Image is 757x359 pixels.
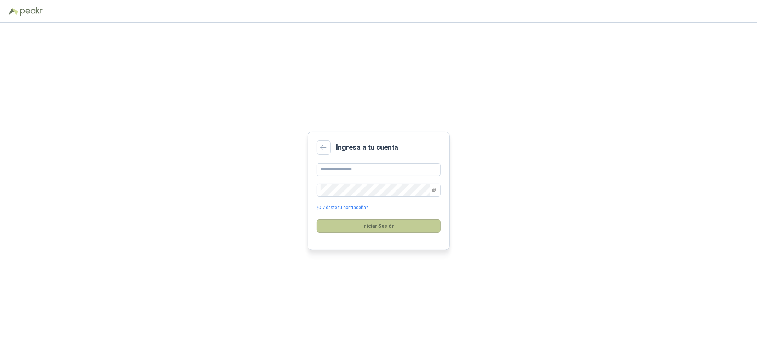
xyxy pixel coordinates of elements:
img: Peakr [20,7,43,16]
h2: Ingresa a tu cuenta [336,142,399,153]
img: Logo [9,8,18,15]
button: Iniciar Sesión [317,219,441,233]
span: eye-invisible [432,188,436,192]
a: ¿Olvidaste tu contraseña? [317,204,368,211]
